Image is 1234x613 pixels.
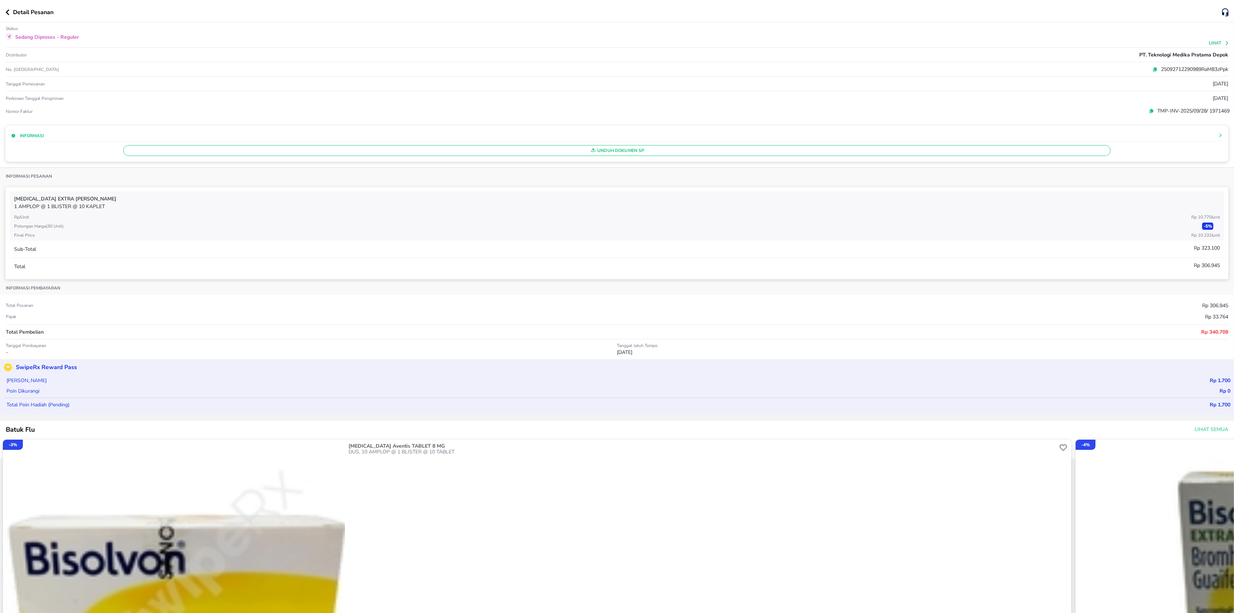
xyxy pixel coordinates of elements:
p: Rp 1.700 [1210,377,1230,384]
p: - 5 % [1202,223,1213,230]
p: Informasi [20,132,44,139]
p: [DATE] [1213,80,1228,88]
p: Perkiraan Tanggal Pengiriman [6,96,64,101]
p: DUS, 10 AMPLOP @ 1 BLISTER @ 10 TABLET [349,449,1058,455]
p: [MEDICAL_DATA] EXTRA [PERSON_NAME] [14,195,1220,203]
p: Pajak [6,314,16,320]
span: Unduh Dokumen SP [127,146,1107,155]
p: Rp 0 [1220,387,1230,395]
button: Informasi [11,132,44,139]
p: Rp 10.232 [1191,232,1220,238]
span: / Unit [1212,214,1220,220]
p: Potongan harga ( 30 Unit ) [14,223,64,229]
p: Rp 340.708 [1201,328,1228,336]
p: TMP-INV-2025/09/28/ 1971469 [1154,107,1230,115]
p: Sub-Total [14,245,36,253]
p: Final Price [14,232,35,238]
p: 25092712290989RaM83zPpk [1158,65,1228,73]
p: Tanggal Jatuh Tempo [617,343,1229,348]
p: Total pesanan [6,303,33,308]
p: Rp 306.945 [1202,302,1228,309]
p: Tanggal Pembayaran [6,343,617,348]
p: - 3 % [9,441,17,448]
p: Rp 323.100 [1194,244,1220,252]
p: Detail Pesanan [13,8,54,17]
button: Unduh Dokumen SP [123,145,1110,156]
p: [DATE] [617,348,1229,356]
p: [MEDICAL_DATA] Aventis TABLET 8 MG [349,443,1056,449]
button: Lihat Semua [1192,423,1230,436]
p: Rp 1.700 [1210,401,1230,409]
p: Distributor [6,52,27,58]
p: Total [14,263,25,270]
p: Informasi Pesanan [6,173,52,179]
p: Rp/Unit [14,214,29,220]
p: Nomor faktur [6,109,413,114]
p: - 4 % [1081,441,1090,448]
p: Total Pembelian [6,328,44,336]
p: Rp 10.770 [1191,214,1220,220]
p: Tanggal pemesanan [6,81,45,87]
p: PT. Teknologi Medika Pratama Depok [1139,51,1228,59]
button: Lihat [1209,41,1230,46]
p: [DATE] [1213,94,1228,102]
p: Sedang diproses - Reguler [15,33,79,41]
p: SwipeRx Reward Pass [12,363,77,372]
span: / Unit [1212,232,1220,238]
p: Total Poin Hadiah (Pending) [4,401,69,409]
p: Rp 33.764 [1205,313,1228,321]
span: Lihat Semua [1195,425,1228,434]
p: No. [GEOGRAPHIC_DATA] [6,67,413,72]
p: Rp 306.945 [1194,262,1220,269]
p: - [6,348,617,356]
p: Status [6,26,18,31]
p: 1 AMPLOP @ 1 BLISTER @ 10 KAPLET [14,203,1220,210]
p: Poin Dikurangi [4,387,39,395]
p: Informasi pembayaran [6,285,60,291]
p: [PERSON_NAME] [4,377,47,384]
